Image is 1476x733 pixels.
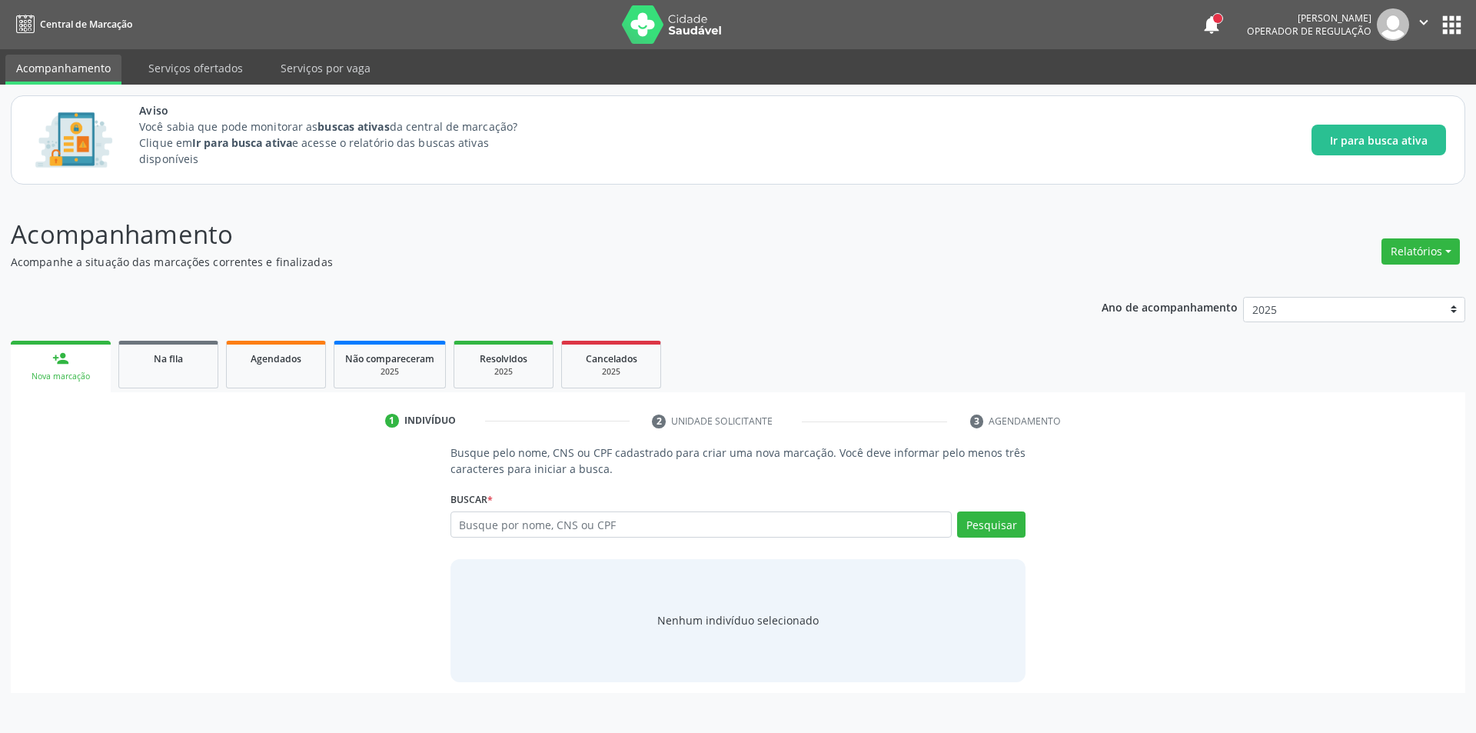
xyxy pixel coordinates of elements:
[270,55,381,82] a: Serviços por vaga
[586,352,637,365] span: Cancelados
[11,12,132,37] a: Central de Marcação
[1381,238,1460,265] button: Relatórios
[1330,132,1428,148] span: Ir para busca ativa
[657,612,819,628] div: Nenhum indivíduo selecionado
[404,414,456,428] div: Indivíduo
[465,366,542,378] div: 2025
[1201,14,1222,35] button: notifications
[52,350,69,367] div: person_add
[139,118,546,167] p: Você sabia que pode monitorar as da central de marcação? Clique em e acesse o relatório das busca...
[154,352,183,365] span: Na fila
[22,371,100,382] div: Nova marcação
[139,102,546,118] span: Aviso
[573,366,650,378] div: 2025
[138,55,254,82] a: Serviços ofertados
[11,215,1029,254] p: Acompanhamento
[1377,8,1409,41] img: img
[1409,8,1438,41] button: 
[1311,125,1446,155] button: Ir para busca ativa
[957,511,1026,538] button: Pesquisar
[450,488,493,511] label: Buscar
[345,366,434,378] div: 2025
[5,55,121,85] a: Acompanhamento
[1247,25,1371,38] span: Operador de regulação
[192,135,292,150] strong: Ir para busca ativa
[1438,12,1465,38] button: apps
[385,414,399,428] div: 1
[30,105,118,175] img: Imagem de CalloutCard
[251,352,301,365] span: Agendados
[317,119,389,134] strong: buscas ativas
[345,352,434,365] span: Não compareceram
[480,352,527,365] span: Resolvidos
[1247,12,1371,25] div: [PERSON_NAME]
[11,254,1029,270] p: Acompanhe a situação das marcações correntes e finalizadas
[450,445,1026,477] p: Busque pelo nome, CNS ou CPF cadastrado para criar uma nova marcação. Você deve informar pelo men...
[1415,14,1432,31] i: 
[1102,297,1238,316] p: Ano de acompanhamento
[450,511,952,538] input: Busque por nome, CNS ou CPF
[40,18,132,31] span: Central de Marcação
